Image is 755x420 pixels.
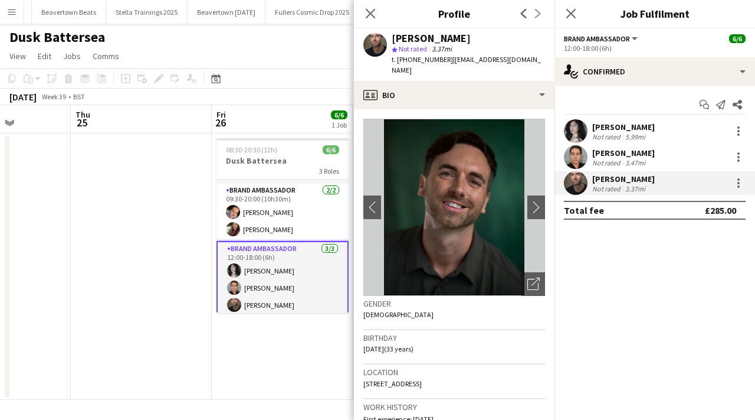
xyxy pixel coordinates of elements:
[623,184,648,193] div: 3.37mi
[33,48,56,64] a: Edit
[106,1,188,24] button: Stella Trainings 2025
[331,110,347,119] span: 6/6
[39,92,68,101] span: Week 39
[323,145,339,154] span: 6/6
[363,119,545,296] img: Crew avatar or photo
[623,158,648,167] div: 3.47mi
[88,48,124,64] a: Comms
[73,92,85,101] div: BST
[564,34,630,43] span: Brand Ambassador
[331,121,347,129] div: 1 Job
[392,55,453,64] span: t. [PHONE_NUMBER]
[215,116,226,129] span: 26
[363,310,434,319] span: [DEMOGRAPHIC_DATA]
[93,51,119,61] span: Comms
[5,48,31,64] a: View
[363,367,545,377] h3: Location
[226,145,277,154] span: 08:30-20:30 (12h)
[216,155,349,166] h3: Dusk Battersea
[354,6,554,21] h3: Profile
[319,167,339,175] span: 3 Roles
[592,148,655,158] div: [PERSON_NAME]
[429,44,454,53] span: 3.37mi
[592,158,623,167] div: Not rated
[592,122,655,132] div: [PERSON_NAME]
[399,44,427,53] span: Not rated
[705,204,736,216] div: £285.00
[354,81,554,109] div: Bio
[392,33,471,44] div: [PERSON_NAME]
[521,272,545,296] div: Open photos pop-in
[564,204,604,216] div: Total fee
[623,132,648,141] div: 5.99mi
[32,1,106,24] button: Beavertown Beats
[392,55,541,74] span: | [EMAIL_ADDRESS][DOMAIN_NAME]
[363,402,545,412] h3: Work history
[592,132,623,141] div: Not rated
[75,109,90,120] span: Thu
[554,6,755,21] h3: Job Fulfilment
[216,138,349,313] app-job-card: 08:30-20:30 (12h)6/6Dusk Battersea3 RolesEvent Manager1/108:30-20:30 (12h)![PERSON_NAME] [PERSON_...
[216,241,349,318] app-card-role: Brand Ambassador3/312:00-18:00 (6h)[PERSON_NAME][PERSON_NAME][PERSON_NAME]
[188,1,265,24] button: Beavertown [DATE]
[363,344,413,353] span: [DATE] (33 years)
[38,51,51,61] span: Edit
[363,298,545,309] h3: Gender
[564,34,639,43] button: Brand Ambassador
[9,51,26,61] span: View
[9,28,105,46] h1: Dusk Battersea
[592,174,655,184] div: [PERSON_NAME]
[729,34,746,43] span: 6/6
[216,184,349,241] app-card-role: Brand Ambassador2/209:30-20:00 (10h30m)[PERSON_NAME][PERSON_NAME]
[216,109,226,120] span: Fri
[363,333,545,343] h3: Birthday
[554,57,755,86] div: Confirmed
[564,44,746,53] div: 12:00-18:00 (6h)
[592,184,623,193] div: Not rated
[74,116,90,129] span: 25
[363,379,422,388] span: [STREET_ADDRESS]
[9,91,37,103] div: [DATE]
[58,48,86,64] a: Jobs
[63,51,81,61] span: Jobs
[265,1,359,24] button: Fullers Cosmic Drop 2025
